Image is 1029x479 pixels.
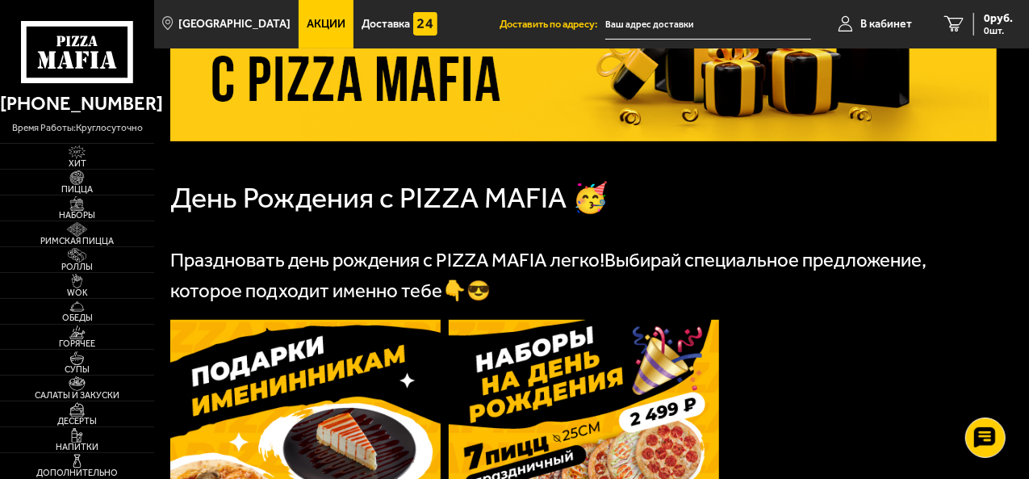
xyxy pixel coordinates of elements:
[984,26,1013,36] span: 0 шт.
[605,10,811,40] span: проспект Ветеранов, 120, подъезд 2
[413,12,437,36] img: 15daf4d41897b9f0e9f617042186c801.svg
[170,249,604,271] span: Праздновать день рождения с PIZZA MAFIA легко!
[362,19,410,30] span: Доставка
[307,19,345,30] span: Акции
[179,19,291,30] span: [GEOGRAPHIC_DATA]
[500,19,605,30] span: Доставить по адресу:
[605,10,811,40] input: Ваш адрес доставки
[170,180,609,215] span: День Рождения с PIZZA MAFIA 🥳
[860,19,912,30] span: В кабинет
[984,13,1013,24] span: 0 руб.
[170,249,927,302] span: Выбирай специальное предложение, которое подходит именно тебе👇😎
